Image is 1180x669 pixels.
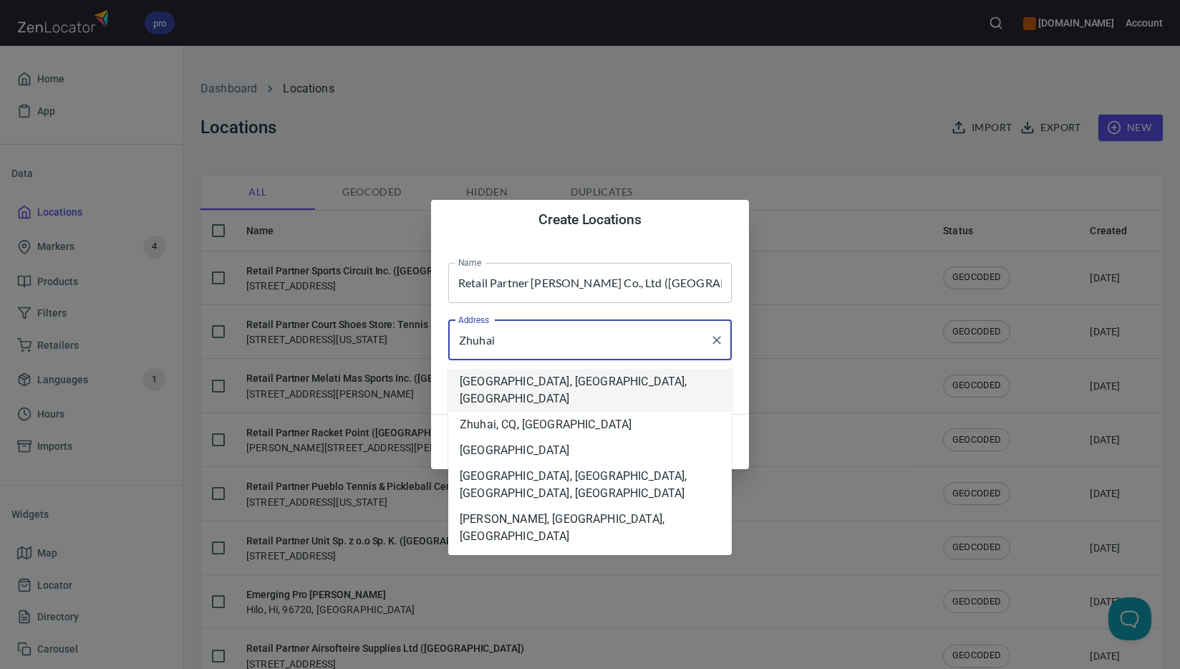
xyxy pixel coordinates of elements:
[448,412,732,438] li: Zhuhai, CQ, [GEOGRAPHIC_DATA]
[448,506,732,549] li: [PERSON_NAME], [GEOGRAPHIC_DATA], [GEOGRAPHIC_DATA]
[707,330,727,350] button: Clear
[448,369,732,412] li: [GEOGRAPHIC_DATA], [GEOGRAPHIC_DATA], [GEOGRAPHIC_DATA]
[448,463,732,506] li: [GEOGRAPHIC_DATA], [GEOGRAPHIC_DATA], [GEOGRAPHIC_DATA], [GEOGRAPHIC_DATA]
[448,438,732,463] li: [GEOGRAPHIC_DATA]
[448,211,732,228] h4: Create Locations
